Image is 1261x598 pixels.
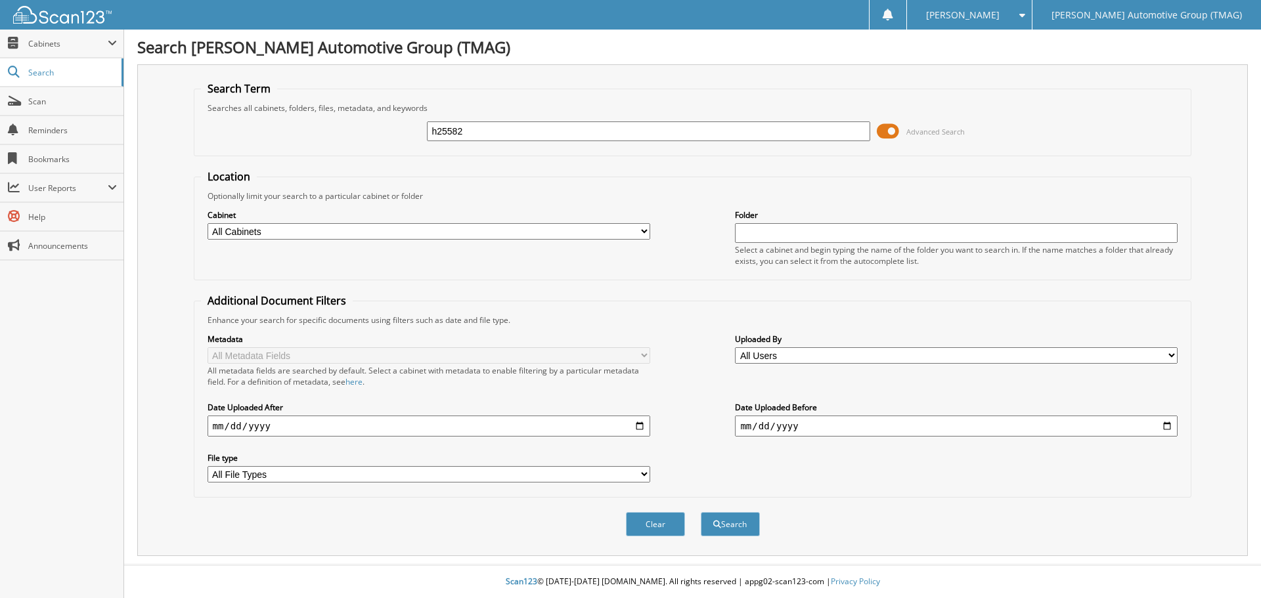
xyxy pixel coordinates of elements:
[124,566,1261,598] div: © [DATE]-[DATE] [DOMAIN_NAME]. All rights reserved | appg02-scan123-com |
[1051,11,1242,19] span: [PERSON_NAME] Automotive Group (TMAG)
[13,6,112,24] img: scan123-logo-white.svg
[208,452,650,463] label: File type
[201,190,1185,202] div: Optionally limit your search to a particular cabinet or folder
[926,11,1000,19] span: [PERSON_NAME]
[906,127,965,137] span: Advanced Search
[208,333,650,345] label: Metadata
[506,576,537,587] span: Scan123
[28,240,117,251] span: Announcements
[28,154,117,165] span: Bookmarks
[735,209,1178,221] label: Folder
[201,102,1185,114] div: Searches all cabinets, folders, files, metadata, and keywords
[201,81,277,96] legend: Search Term
[208,402,650,413] label: Date Uploaded After
[28,182,108,194] span: User Reports
[208,209,650,221] label: Cabinet
[201,169,257,184] legend: Location
[28,67,115,78] span: Search
[201,314,1185,326] div: Enhance your search for specific documents using filters such as date and file type.
[28,38,108,49] span: Cabinets
[201,293,353,308] legend: Additional Document Filters
[701,512,760,536] button: Search
[735,402,1178,413] label: Date Uploaded Before
[1195,535,1261,598] iframe: Chat Widget
[28,125,117,136] span: Reminders
[626,512,685,536] button: Clear
[137,36,1248,58] h1: Search [PERSON_NAME] Automotive Group (TMAG)
[735,244,1178,267] div: Select a cabinet and begin typing the name of the folder you want to search in. If the name match...
[735,416,1178,437] input: end
[208,416,650,437] input: start
[28,96,117,107] span: Scan
[735,333,1178,345] label: Uploaded By
[831,576,880,587] a: Privacy Policy
[28,211,117,223] span: Help
[208,365,650,387] div: All metadata fields are searched by default. Select a cabinet with metadata to enable filtering b...
[345,376,363,387] a: here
